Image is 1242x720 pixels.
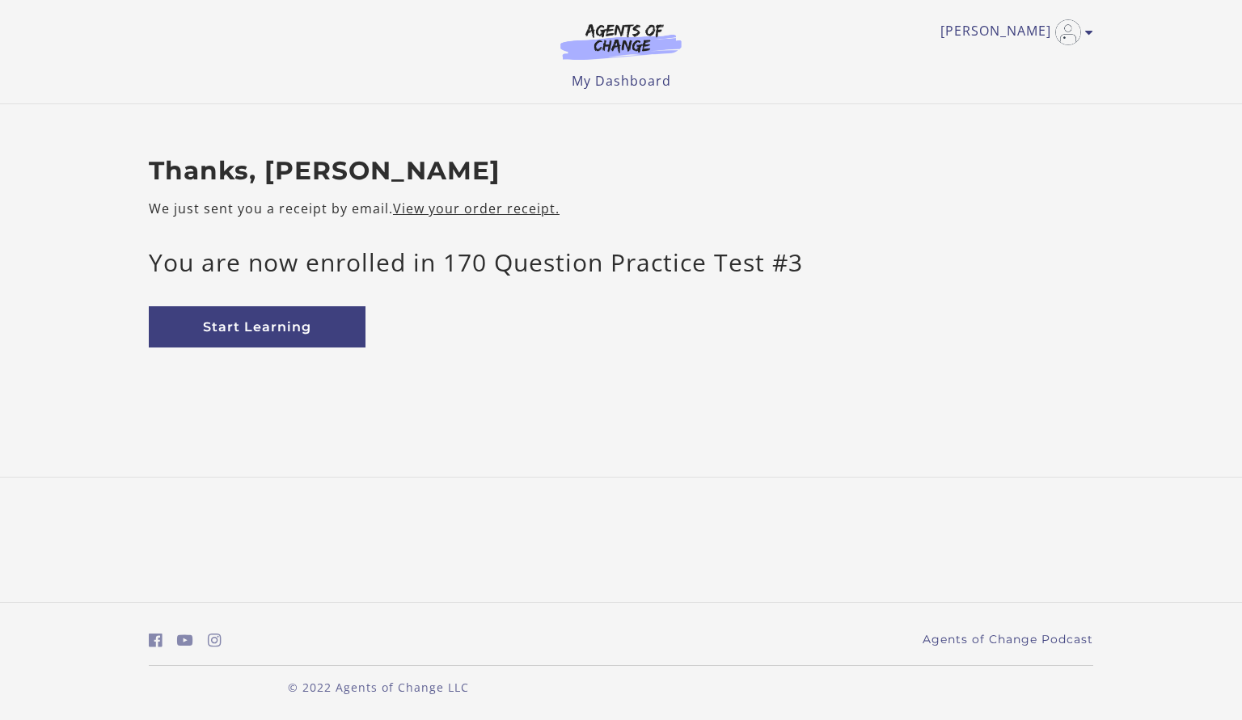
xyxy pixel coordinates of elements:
[149,629,163,652] a: https://www.facebook.com/groups/aswbtestprep (Open in a new window)
[393,200,560,217] a: View your order receipt.
[572,72,671,90] a: My Dashboard
[940,19,1085,45] a: Toggle menu
[149,199,1093,218] p: We just sent you a receipt by email.
[543,23,699,60] img: Agents of Change Logo
[149,244,1093,280] p: You are now enrolled in 170 Question Practice Test #3
[177,633,193,648] i: https://www.youtube.com/c/AgentsofChangeTestPrepbyMeaganMitchell (Open in a new window)
[149,679,608,696] p: © 2022 Agents of Change LLC
[177,629,193,652] a: https://www.youtube.com/c/AgentsofChangeTestPrepbyMeaganMitchell (Open in a new window)
[208,629,222,652] a: https://www.instagram.com/agentsofchangeprep/ (Open in a new window)
[149,306,365,347] a: Start Learning
[208,633,222,648] i: https://www.instagram.com/agentsofchangeprep/ (Open in a new window)
[923,631,1093,648] a: Agents of Change Podcast
[149,156,1093,187] h2: Thanks, [PERSON_NAME]
[149,633,163,648] i: https://www.facebook.com/groups/aswbtestprep (Open in a new window)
